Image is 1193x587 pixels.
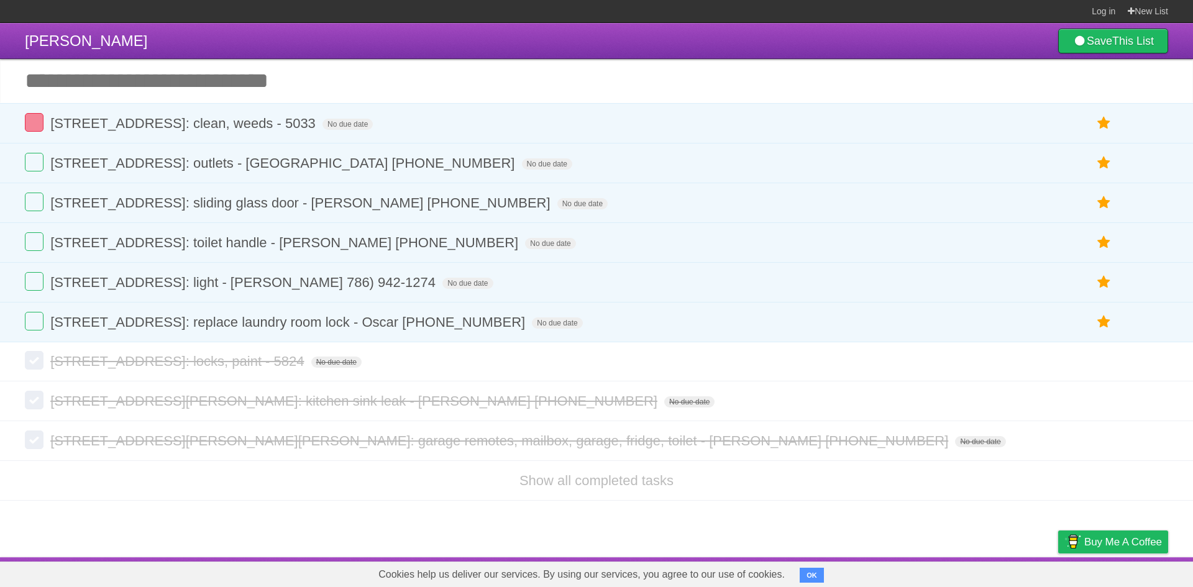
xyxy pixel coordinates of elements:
[25,351,43,370] label: Done
[50,393,660,409] span: [STREET_ADDRESS][PERSON_NAME]: kitchen sink leak - [PERSON_NAME] [PHONE_NUMBER]
[322,119,373,130] span: No due date
[1042,560,1074,584] a: Privacy
[1092,312,1116,332] label: Star task
[532,317,582,329] span: No due date
[50,353,307,369] span: [STREET_ADDRESS]: locks, paint - 5824
[50,195,553,211] span: [STREET_ADDRESS]: sliding glass door - [PERSON_NAME] [PHONE_NUMBER]
[311,357,362,368] span: No due date
[1058,530,1168,553] a: Buy me a coffee
[50,314,528,330] span: [STREET_ADDRESS]: replace laundry room lock - Oscar [PHONE_NUMBER]
[1112,35,1154,47] b: This List
[1058,29,1168,53] a: SaveThis List
[25,430,43,449] label: Done
[25,232,43,251] label: Done
[442,278,493,289] span: No due date
[1092,153,1116,173] label: Star task
[1092,272,1116,293] label: Star task
[25,272,43,291] label: Done
[1092,193,1116,213] label: Star task
[50,235,521,250] span: [STREET_ADDRESS]: toilet handle - [PERSON_NAME] [PHONE_NUMBER]
[800,568,824,583] button: OK
[50,155,518,171] span: [STREET_ADDRESS]: outlets - [GEOGRAPHIC_DATA] [PHONE_NUMBER]
[1092,113,1116,134] label: Star task
[50,433,951,448] span: [STREET_ADDRESS][PERSON_NAME][PERSON_NAME]: garage remotes, mailbox, garage, fridge, toilet - [PE...
[25,312,43,330] label: Done
[557,198,608,209] span: No due date
[525,238,575,249] span: No due date
[522,158,572,170] span: No due date
[25,193,43,211] label: Done
[1064,531,1081,552] img: Buy me a coffee
[25,32,147,49] span: [PERSON_NAME]
[1092,232,1116,253] label: Star task
[366,562,797,587] span: Cookies help us deliver our services. By using our services, you agree to our use of cookies.
[1090,560,1168,584] a: Suggest a feature
[664,396,715,407] span: No due date
[25,153,43,171] label: Done
[893,560,919,584] a: About
[955,436,1005,447] span: No due date
[1084,531,1162,553] span: Buy me a coffee
[1000,560,1027,584] a: Terms
[519,473,674,488] a: Show all completed tasks
[50,275,439,290] span: [STREET_ADDRESS]: light - [PERSON_NAME] 786) 942-1274
[934,560,984,584] a: Developers
[50,116,319,131] span: [STREET_ADDRESS]: clean, weeds - 5033
[25,113,43,132] label: Done
[25,391,43,409] label: Done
